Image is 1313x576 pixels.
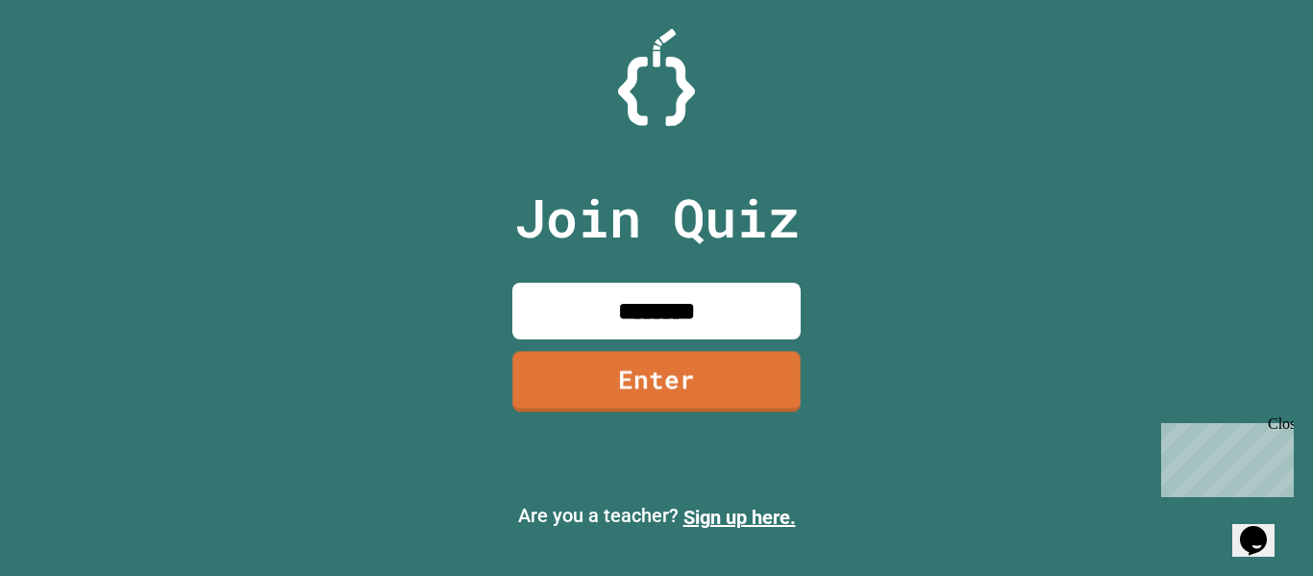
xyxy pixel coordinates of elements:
[15,501,1298,532] p: Are you a teacher?
[8,8,133,122] div: Chat with us now!Close
[512,351,800,412] a: Enter
[1232,499,1294,557] iframe: chat widget
[1153,415,1294,497] iframe: chat widget
[514,178,800,258] p: Join Quiz
[618,29,695,126] img: Logo.svg
[683,506,796,529] a: Sign up here.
